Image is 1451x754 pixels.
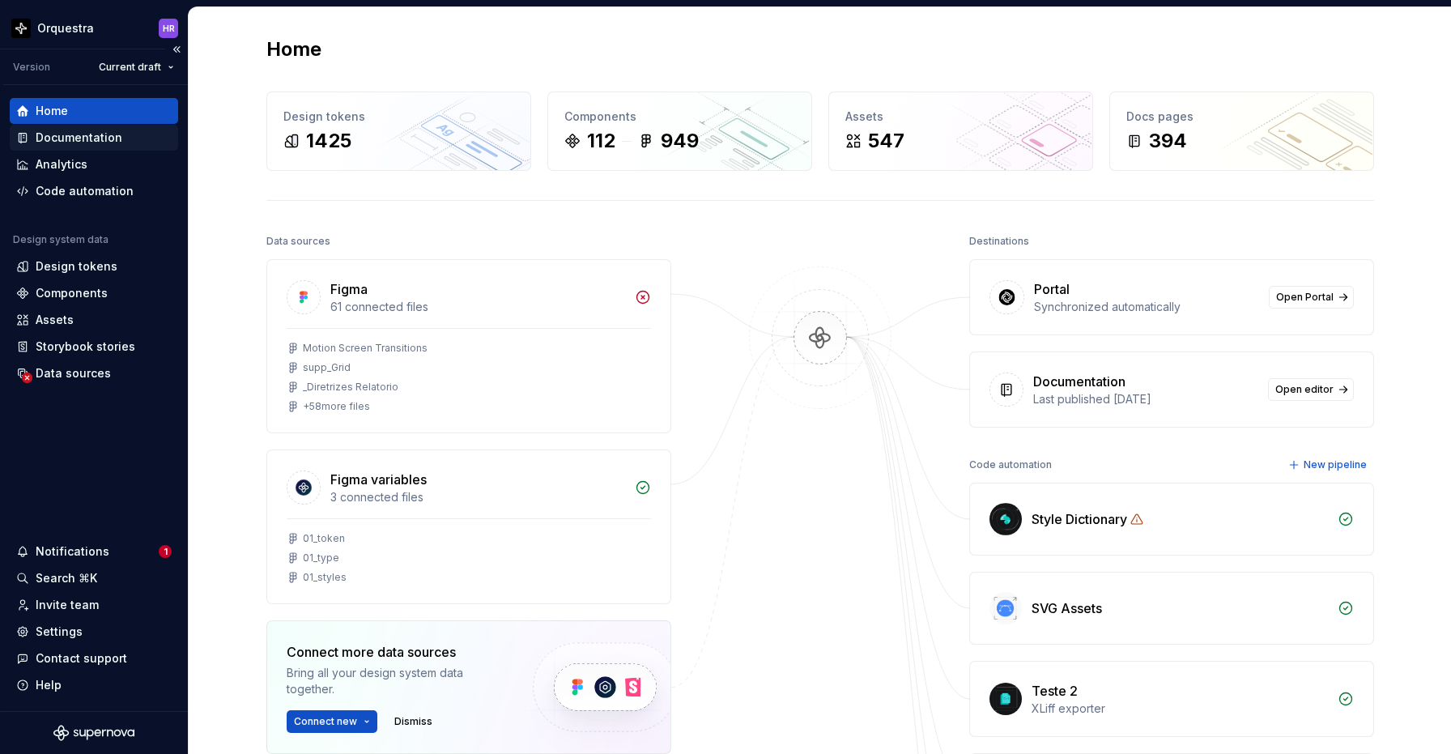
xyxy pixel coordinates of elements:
a: Components [10,280,178,306]
div: Code automation [36,183,134,199]
a: Design tokens [10,253,178,279]
span: Connect new [294,715,357,728]
a: Docs pages394 [1109,92,1374,171]
a: Invite team [10,592,178,618]
div: Assets [36,312,74,328]
div: Connect more data sources [287,642,505,662]
div: Data sources [36,365,111,381]
div: Figma [330,279,368,299]
div: Assets [845,109,1076,125]
div: SVG Assets [1032,599,1102,618]
span: Open Portal [1276,291,1334,304]
div: Code automation [969,454,1052,476]
div: 01_styles [303,571,347,584]
div: Search ⌘K [36,570,97,586]
div: 394 [1149,128,1187,154]
div: 3 connected files [330,489,625,505]
div: Analytics [36,156,87,173]
span: 1 [159,545,172,558]
div: Invite team [36,597,99,613]
div: Motion Screen Transitions [303,342,428,355]
a: Open editor [1268,378,1354,401]
div: Home [36,103,68,119]
div: Components [36,285,108,301]
div: XLiff exporter [1032,701,1328,717]
div: Design tokens [283,109,514,125]
a: Data sources [10,360,178,386]
div: Figma variables [330,470,427,489]
a: Settings [10,619,178,645]
span: Current draft [99,61,161,74]
div: Data sources [266,230,330,253]
button: Help [10,672,178,698]
div: HR [163,22,175,35]
a: Figma61 connected filesMotion Screen Transitionssupp_Grid_Diretrizes Relatorio+58more files [266,259,671,433]
div: Docs pages [1126,109,1357,125]
button: Search ⌘K [10,565,178,591]
div: Last published [DATE] [1033,391,1258,407]
div: Teste 2 [1032,681,1078,701]
div: Settings [36,624,83,640]
div: 547 [868,128,904,154]
div: Documentation [36,130,122,146]
svg: Supernova Logo [53,725,134,741]
a: Components112949 [547,92,812,171]
div: Version [13,61,50,74]
div: _Diretrizes Relatorio [303,381,398,394]
span: Open editor [1275,383,1334,396]
div: Storybook stories [36,339,135,355]
img: 2d16a307-6340-4442-b48d-ad77c5bc40e7.png [11,19,31,38]
a: Assets [10,307,178,333]
div: Portal [1034,279,1070,299]
a: Assets547 [828,92,1093,171]
a: Analytics [10,151,178,177]
div: Destinations [969,230,1029,253]
div: Style Dictionary [1032,509,1127,529]
button: Contact support [10,645,178,671]
button: Notifications1 [10,539,178,564]
div: Design tokens [36,258,117,275]
a: Design tokens1425 [266,92,531,171]
h2: Home [266,36,321,62]
a: Open Portal [1269,286,1354,309]
div: supp_Grid [303,361,351,374]
button: New pipeline [1283,454,1374,476]
div: Documentation [1033,372,1125,391]
div: + 58 more files [303,400,370,413]
button: Collapse sidebar [165,38,188,61]
div: 01_type [303,552,339,564]
a: Code automation [10,178,178,204]
div: 112 [587,128,615,154]
div: Synchronized automatically [1034,299,1259,315]
div: Contact support [36,650,127,667]
a: Home [10,98,178,124]
div: Bring all your design system data together. [287,665,505,697]
a: Figma variables3 connected files01_token01_type01_styles [266,449,671,604]
button: Dismiss [387,710,440,733]
div: Design system data [13,233,109,246]
div: 01_token [303,532,345,545]
div: Help [36,677,62,693]
div: 949 [661,128,699,154]
div: Components [564,109,795,125]
span: New pipeline [1304,458,1367,471]
div: 61 connected files [330,299,625,315]
button: OrquestraHR [3,11,185,45]
a: Storybook stories [10,334,178,360]
a: Documentation [10,125,178,151]
button: Current draft [91,56,181,79]
div: 1425 [306,128,351,154]
div: Notifications [36,543,109,560]
button: Connect new [287,710,377,733]
div: Orquestra [37,20,94,36]
span: Dismiss [394,715,432,728]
